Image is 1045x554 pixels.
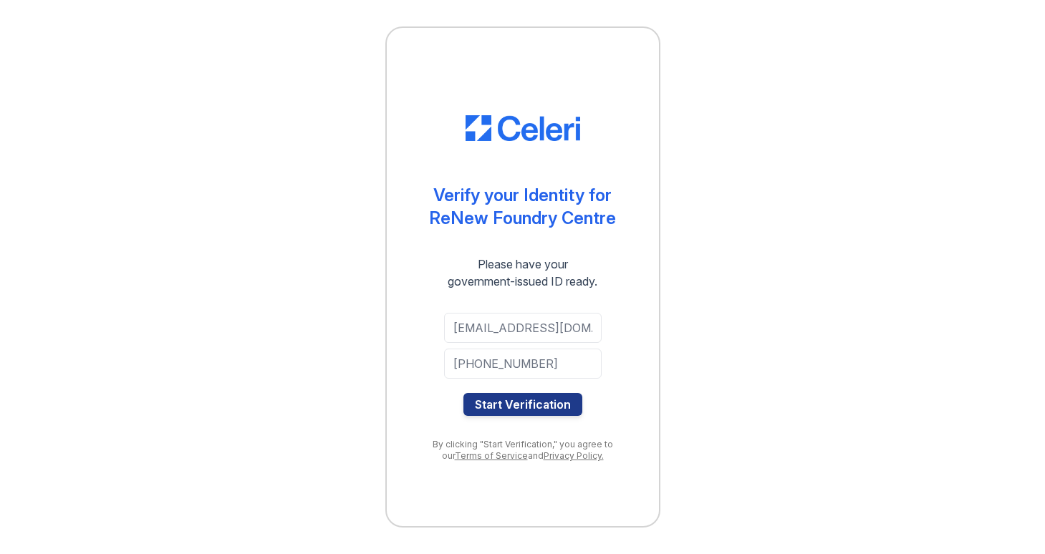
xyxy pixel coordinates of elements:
div: By clicking "Start Verification," you agree to our and [415,439,630,462]
a: Terms of Service [455,450,528,461]
input: Phone [444,349,602,379]
img: CE_Logo_Blue-a8612792a0a2168367f1c8372b55b34899dd931a85d93a1a3d3e32e68fde9ad4.png [466,115,580,141]
div: Please have your government-issued ID ready. [422,256,623,290]
a: Privacy Policy. [544,450,604,461]
button: Start Verification [463,393,582,416]
div: Verify your Identity for ReNew Foundry Centre [429,184,616,230]
input: Email [444,313,602,343]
